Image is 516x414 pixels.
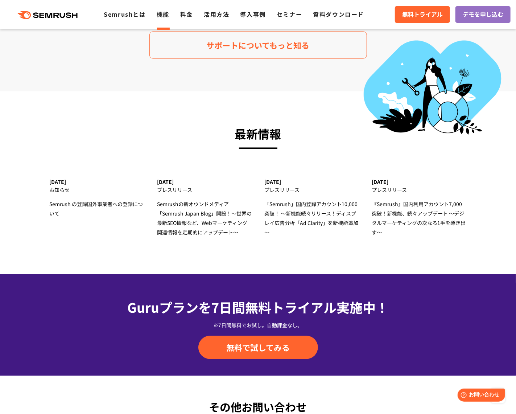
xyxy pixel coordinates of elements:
[207,39,310,52] span: サポートについてもっと知る
[157,185,252,195] div: プレスリリース
[50,179,144,218] a: [DATE] お知らせ Semrush の登録国外事業者への登録について
[149,32,367,59] a: サポートについてもっと知る
[451,386,508,406] iframe: Help widget launcher
[240,10,266,19] a: 導入事例
[372,179,466,237] a: [DATE] プレスリリース 『Semrush』国内利用アカウント7,000突破！新機能、続々アップデート ～デジタルマーケティングの次なる1手を導き出す～
[402,10,443,19] span: 無料トライアル
[50,201,143,217] span: Semrush の登録国外事業者への登録について
[277,10,302,19] a: セミナー
[68,298,449,317] div: Guruプランを7日間
[372,185,466,195] div: プレスリリース
[264,179,359,237] a: [DATE] プレスリリース 「Semrush」国内登録アカウント10,000突破！ ～新機能続々リリース！ディスプレイ広告分析「Ad Clarity」を新機能追加～
[455,6,511,23] a: デモを申し込む
[157,10,169,19] a: 機能
[50,185,144,195] div: お知らせ
[157,201,252,236] span: Semrushの新オウンドメディア 「Semrush Japan Blog」開設！～世界の最新SEO情報など、Webマーケティング関連情報を定期的にアップデート～
[313,10,364,19] a: 資料ダウンロード
[50,124,467,144] h3: 最新情報
[198,336,318,359] a: 無料で試してみる
[157,179,252,237] a: [DATE] プレスリリース Semrushの新オウンドメディア 「Semrush Japan Blog」開設！～世界の最新SEO情報など、Webマーケティング関連情報を定期的にアップデート～
[372,201,466,236] span: 『Semrush』国内利用アカウント7,000突破！新機能、続々アップデート ～デジタルマーケティングの次なる1手を導き出す～
[463,10,503,19] span: デモを申し込む
[104,10,145,19] a: Semrushとは
[180,10,193,19] a: 料金
[264,179,359,185] div: [DATE]
[264,185,359,195] div: プレスリリース
[68,322,449,329] div: ※7日間無料でお試し。自動課金なし。
[395,6,450,23] a: 無料トライアル
[226,342,290,353] span: 無料で試してみる
[157,179,252,185] div: [DATE]
[245,298,389,317] span: 無料トライアル実施中！
[50,179,144,185] div: [DATE]
[204,10,229,19] a: 活用方法
[372,179,466,185] div: [DATE]
[264,201,358,236] span: 「Semrush」国内登録アカウント10,000突破！ ～新機能続々リリース！ディスプレイ広告分析「Ad Clarity」を新機能追加～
